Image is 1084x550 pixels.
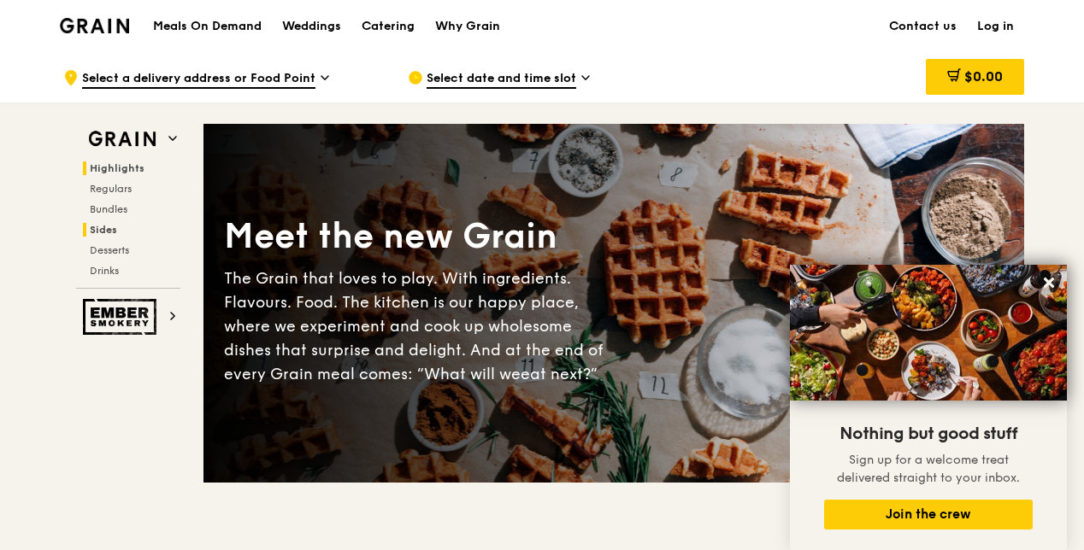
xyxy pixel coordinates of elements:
[90,203,127,215] span: Bundles
[435,1,500,52] div: Why Grain
[427,70,576,89] span: Select date and time slot
[90,162,144,174] span: Highlights
[82,70,315,89] span: Select a delivery address or Food Point
[351,1,425,52] a: Catering
[964,68,1003,85] span: $0.00
[60,18,129,33] img: Grain
[83,299,162,335] img: Ember Smokery web logo
[90,224,117,236] span: Sides
[967,1,1024,52] a: Log in
[1035,269,1063,296] button: Close
[83,124,162,155] img: Grain web logo
[879,1,967,52] a: Contact us
[837,453,1020,485] span: Sign up for a welcome treat delivered straight to your inbox.
[521,365,598,383] span: eat next?”
[153,18,262,35] h1: Meals On Demand
[224,266,614,386] div: The Grain that loves to play. With ingredients. Flavours. Food. The kitchen is our happy place, w...
[425,1,510,52] a: Why Grain
[840,424,1017,444] span: Nothing but good stuff
[90,244,129,256] span: Desserts
[90,265,119,277] span: Drinks
[790,265,1067,401] img: DSC07876-Edit02-Large.jpeg
[362,1,415,52] div: Catering
[824,500,1033,530] button: Join the crew
[224,214,614,260] div: Meet the new Grain
[282,1,341,52] div: Weddings
[90,183,132,195] span: Regulars
[272,1,351,52] a: Weddings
